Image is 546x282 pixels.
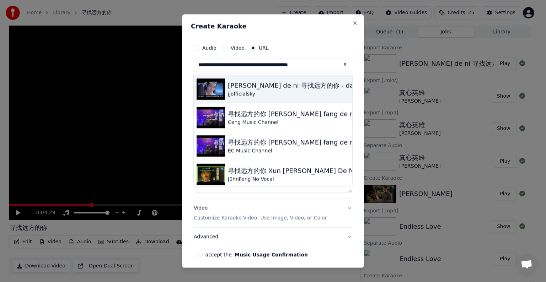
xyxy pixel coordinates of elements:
[231,45,245,50] label: Video
[228,109,400,119] div: 寻找远方的你 [PERSON_NAME] fang de ni 大欢 Da huan
[259,45,269,50] label: URL
[228,91,387,98] div: jjofficialsky
[228,176,442,183] div: J0hnFeng No Vocal
[194,199,352,227] button: VideoCustomize Karaoke Video: Use Image, Video, or Color
[191,23,355,29] h2: Create Karaoke
[197,78,225,100] img: xun zhao yuan fang de ni 寻找远方的你 - da huan 大欢
[228,81,387,91] div: [PERSON_NAME] de ni 寻找远方的你 - da huan 大欢
[228,166,442,176] div: 寻找远方的你 Xun [PERSON_NAME] De Ni 伴奏 karaoke 大欢 Da Huan
[228,137,400,147] div: 寻找远方的你 [PERSON_NAME] fang de ni 大欢 Da huan
[197,164,225,185] img: 寻找远方的你 Xun Zhao Yuan Fang De Ni 伴奏 karaoke 大欢 Da Huan
[197,107,225,128] img: 寻找远方的你 Xun zhao yuan fang de ni 大欢 Da huan
[235,252,308,257] button: I accept the
[194,228,352,246] button: Advanced
[228,119,400,126] div: Ceng Music Channel
[194,215,327,222] p: Customize Karaoke Video: Use Image, Video, or Color
[228,147,400,154] div: EC Music Channel
[202,45,216,50] label: Audio
[197,135,225,157] img: 寻找远方的你 Xun zhao yuan fang de ni 大欢 Da huan
[202,252,308,257] label: I accept the
[194,205,327,222] div: Video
